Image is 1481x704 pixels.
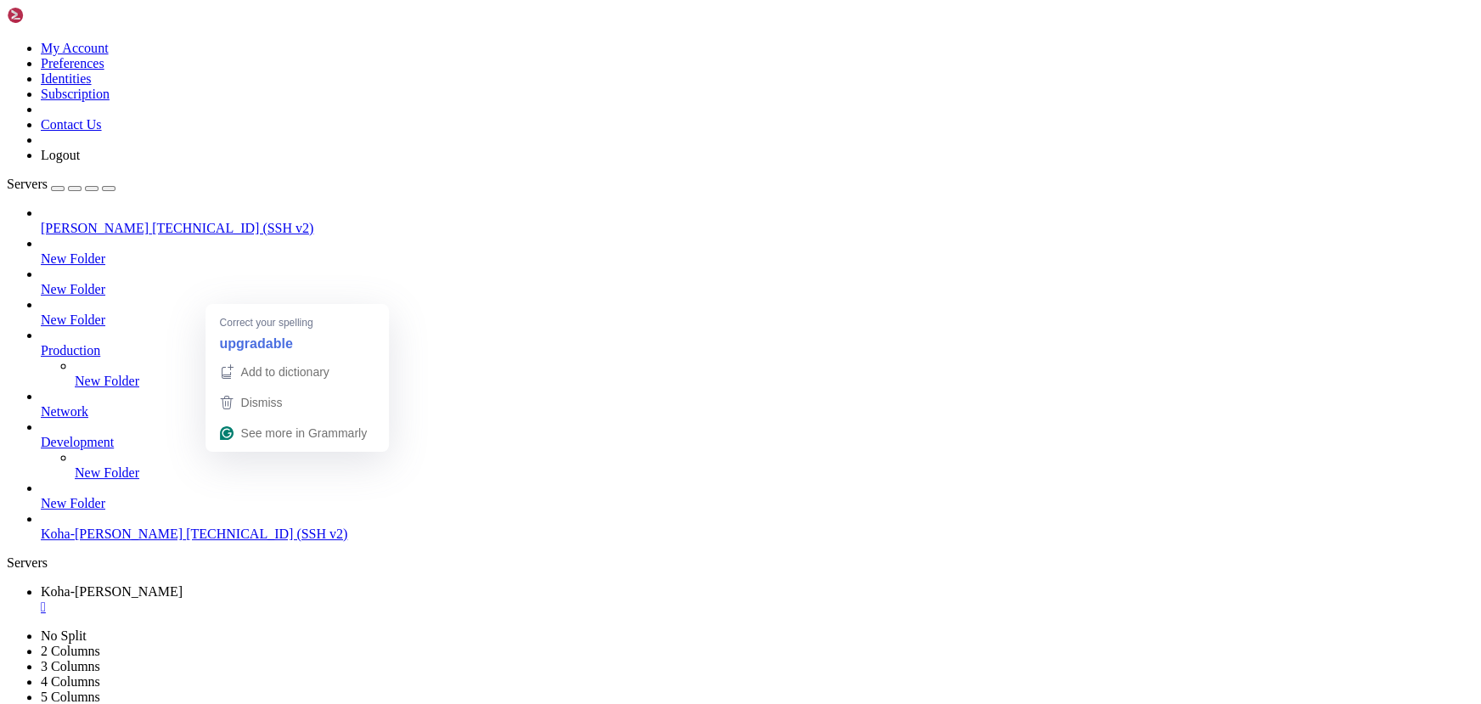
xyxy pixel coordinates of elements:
x-row: root@vps-2b1f64c8:/home/ubuntu# [7,397,1260,411]
span: ~ [143,339,149,352]
a: My Account [41,41,109,55]
div: (32, 27) [236,397,243,411]
span: [TECHNICAL_ID] (SSH v2) [186,527,347,541]
li: Network [41,389,1474,420]
a: 5 Columns [41,690,100,704]
span: New Folder [75,465,139,480]
a: New Folder [75,465,1474,481]
span: Production [41,343,100,358]
span: Servers [7,177,48,191]
span: New Folder [41,496,105,510]
a: Identities [41,71,92,86]
x-row: koha_library202212160929.sql [7,382,1260,397]
li: New Folder [41,297,1474,328]
span: Koha-[PERSON_NAME] [41,527,183,541]
x-row: * Support: [URL][DOMAIN_NAME] [7,65,1260,79]
span: koha_library202411082141.zip [374,382,564,396]
span: ubuntu@vps-2b1f64c8 [7,339,136,352]
x-row: New release '22.04.5 LTS' available. [7,267,1260,281]
x-row: Welcome to Ubuntu 20.04.6 LTS (GNU/Linux 5.4.0-216-generic x86_64) [7,7,1260,21]
x-row: The list of available updates is more than a week old. [7,238,1260,252]
a: New Folder [75,374,1474,389]
x-row: * Documentation: [URL][DOMAIN_NAME] [7,36,1260,50]
span: New Folder [75,374,139,388]
li: Development [41,420,1474,481]
x-row: For more details see: [7,122,1260,137]
a: New Folder [41,251,1474,267]
x-row: 203 updates can be applied immediately. [7,166,1260,180]
img: Shellngn [7,7,104,24]
span: New Folder [41,313,105,327]
x-row: [URL][DOMAIN_NAME] [7,137,1260,151]
a: Koha-[PERSON_NAME] [TECHNICAL_ID] (SSH v2) [41,527,1474,542]
a: 4 Columns [41,674,100,689]
li: [PERSON_NAME] [TECHNICAL_ID] (SSH v2) [41,206,1474,236]
a: New Folder [41,496,1474,511]
span: [TECHNICAL_ID] (SSH v2) [152,221,313,235]
li: Koha-[PERSON_NAME] [TECHNICAL_ID] (SSH v2) [41,511,1474,542]
x-row: To check for new updates run: sudo apt update [7,252,1260,267]
span: Koha-[PERSON_NAME] [41,584,183,599]
a: New Folder [41,282,1474,297]
li: New Folder [75,358,1474,389]
x-row: * Ubuntu 20.04 LTS Focal Fossa has reached its end of standard support on 31 Ma [7,93,1260,108]
li: Production [41,328,1474,389]
x-row: root@vps-2b1f64c8:/home/ubuntu# sudo systemctl restart koha-common [7,353,1260,368]
a: Logout [41,148,80,162]
span: sqlbak.deb [577,382,645,396]
a: Production [41,343,1474,358]
a: Servers [7,177,115,191]
span: [PERSON_NAME] [41,221,149,235]
a: Contact Us [41,117,102,132]
span: New Folder [41,282,105,296]
li: New Folder [41,267,1474,297]
a: Preferences [41,56,104,70]
x-row: root@vps-2b1f64c8:/home/ubuntu# ls [7,368,1260,382]
a: Subscription [41,87,110,101]
a:  [41,600,1474,615]
div: Servers [7,555,1474,571]
a: Koha-Maheswari [41,584,1474,615]
x-row: : $ sudo su [7,339,1260,353]
a: New Folder [41,313,1474,328]
x-row: Run 'do-release-upgrade' to upgrade to it. [7,281,1260,296]
li: New Folder [75,450,1474,481]
a: [PERSON_NAME] [TECHNICAL_ID] (SSH v2) [41,221,1474,236]
a: Network [41,404,1474,420]
span: New Folder [41,251,105,266]
x-row: Last login: [DATE] from [TECHNICAL_ID] [7,324,1260,339]
a: 2 Columns [41,644,100,658]
a: 3 Columns [41,659,100,673]
x-row: To see these additional updates run: apt list --upgradable [7,194,1260,209]
span: Development [41,435,114,449]
a: Development [41,435,1474,450]
span: [DATE]_koha_library.sql.xz [7,382,183,396]
x-row: 34 of these updates are standard security updates. [7,180,1260,194]
span: Network [41,404,88,419]
li: New Folder [41,481,1474,511]
a: No Split [41,628,87,643]
li: New Folder [41,236,1474,267]
x-row: * Management: [URL][DOMAIN_NAME] [7,50,1260,65]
